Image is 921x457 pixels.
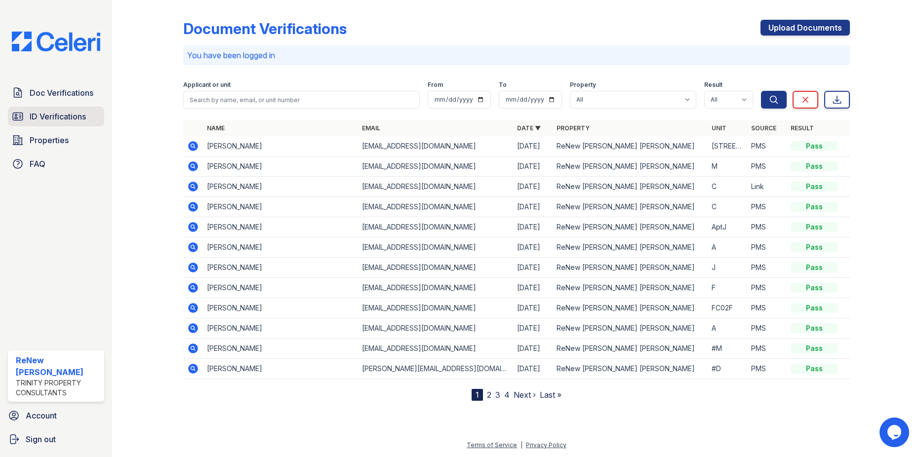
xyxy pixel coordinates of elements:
p: You have been logged in [187,49,845,61]
td: [DATE] [513,136,553,156]
td: [DATE] [513,237,553,258]
td: ReNew [PERSON_NAME] [PERSON_NAME] [553,318,708,339]
td: PMS [747,298,787,318]
div: Pass [791,141,838,151]
td: [EMAIL_ADDRESS][DOMAIN_NAME] [358,217,513,237]
a: Unit [712,124,726,132]
td: FC02F [708,298,747,318]
a: 4 [504,390,510,400]
a: Terms of Service [467,441,517,449]
td: [EMAIL_ADDRESS][DOMAIN_NAME] [358,318,513,339]
img: CE_Logo_Blue-a8612792a0a2168367f1c8372b55b34899dd931a85d93a1a3d3e32e68fde9ad4.png [4,32,108,51]
td: ReNew [PERSON_NAME] [PERSON_NAME] [553,217,708,237]
a: 3 [495,390,500,400]
td: [PERSON_NAME] [203,359,358,379]
td: [DATE] [513,339,553,359]
div: Pass [791,323,838,333]
div: Pass [791,364,838,374]
label: Applicant or unit [183,81,231,89]
td: ReNew [PERSON_NAME] [PERSON_NAME] [553,177,708,197]
td: ReNew [PERSON_NAME] [PERSON_NAME] [553,136,708,156]
td: [EMAIL_ADDRESS][DOMAIN_NAME] [358,278,513,298]
td: [EMAIL_ADDRESS][DOMAIN_NAME] [358,156,513,177]
td: [DATE] [513,156,553,177]
td: [PERSON_NAME] [203,237,358,258]
div: Trinity Property Consultants [16,378,100,398]
td: ReNew [PERSON_NAME] [PERSON_NAME] [553,156,708,177]
div: Pass [791,161,838,171]
span: Account [26,410,57,421]
td: [PERSON_NAME] [203,156,358,177]
td: A [708,318,747,339]
div: Pass [791,222,838,232]
td: [EMAIL_ADDRESS][DOMAIN_NAME] [358,258,513,278]
td: ReNew [PERSON_NAME] [PERSON_NAME] [553,278,708,298]
div: Pass [791,202,838,212]
a: Account [4,406,108,425]
span: Sign out [26,433,56,445]
label: Result [704,81,722,89]
td: ReNew [PERSON_NAME] [PERSON_NAME] [553,197,708,217]
span: Properties [30,134,69,146]
td: PMS [747,136,787,156]
a: Upload Documents [761,20,850,36]
td: [PERSON_NAME] [203,177,358,197]
label: To [499,81,507,89]
a: Email [362,124,380,132]
div: Document Verifications [183,20,347,38]
td: [DATE] [513,177,553,197]
a: FAQ [8,154,104,174]
a: Sign out [4,429,108,449]
div: Pass [791,182,838,191]
a: Next › [514,390,536,400]
td: ReNew [PERSON_NAME] [PERSON_NAME] [553,237,708,258]
td: [PERSON_NAME] [203,197,358,217]
td: PMS [747,197,787,217]
td: PMS [747,278,787,298]
td: ReNew [PERSON_NAME] [PERSON_NAME] [553,359,708,379]
td: #M [708,339,747,359]
td: [PERSON_NAME] [203,278,358,298]
td: PMS [747,217,787,237]
a: Properties [8,130,104,150]
td: PMS [747,237,787,258]
td: [EMAIL_ADDRESS][DOMAIN_NAME] [358,237,513,258]
td: [PERSON_NAME] [203,339,358,359]
td: PMS [747,359,787,379]
td: [EMAIL_ADDRESS][DOMAIN_NAME] [358,136,513,156]
td: J [708,258,747,278]
td: ReNew [PERSON_NAME] [PERSON_NAME] [553,298,708,318]
a: 2 [487,390,491,400]
td: [PERSON_NAME] [203,258,358,278]
td: F [708,278,747,298]
td: [PERSON_NAME] [203,217,358,237]
a: Doc Verifications [8,83,104,103]
iframe: chat widget [880,418,911,447]
a: Privacy Policy [526,441,566,449]
td: AptJ [708,217,747,237]
td: C [708,197,747,217]
td: ReNew [PERSON_NAME] [PERSON_NAME] [553,339,708,359]
a: Source [751,124,776,132]
td: [DATE] [513,318,553,339]
td: [PERSON_NAME] [203,136,358,156]
a: Result [791,124,814,132]
div: 1 [472,389,483,401]
td: PMS [747,318,787,339]
div: ReNew [PERSON_NAME] [16,354,100,378]
td: PMS [747,339,787,359]
div: Pass [791,263,838,272]
td: [EMAIL_ADDRESS][DOMAIN_NAME] [358,298,513,318]
span: Doc Verifications [30,87,93,99]
label: From [428,81,443,89]
td: [EMAIL_ADDRESS][DOMAIN_NAME] [358,177,513,197]
span: ID Verifications [30,111,86,122]
a: ID Verifications [8,107,104,126]
div: Pass [791,283,838,293]
td: [PERSON_NAME][EMAIL_ADDRESS][DOMAIN_NAME] [358,359,513,379]
td: [DATE] [513,359,553,379]
span: FAQ [30,158,45,170]
td: A [708,237,747,258]
td: [DATE] [513,197,553,217]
